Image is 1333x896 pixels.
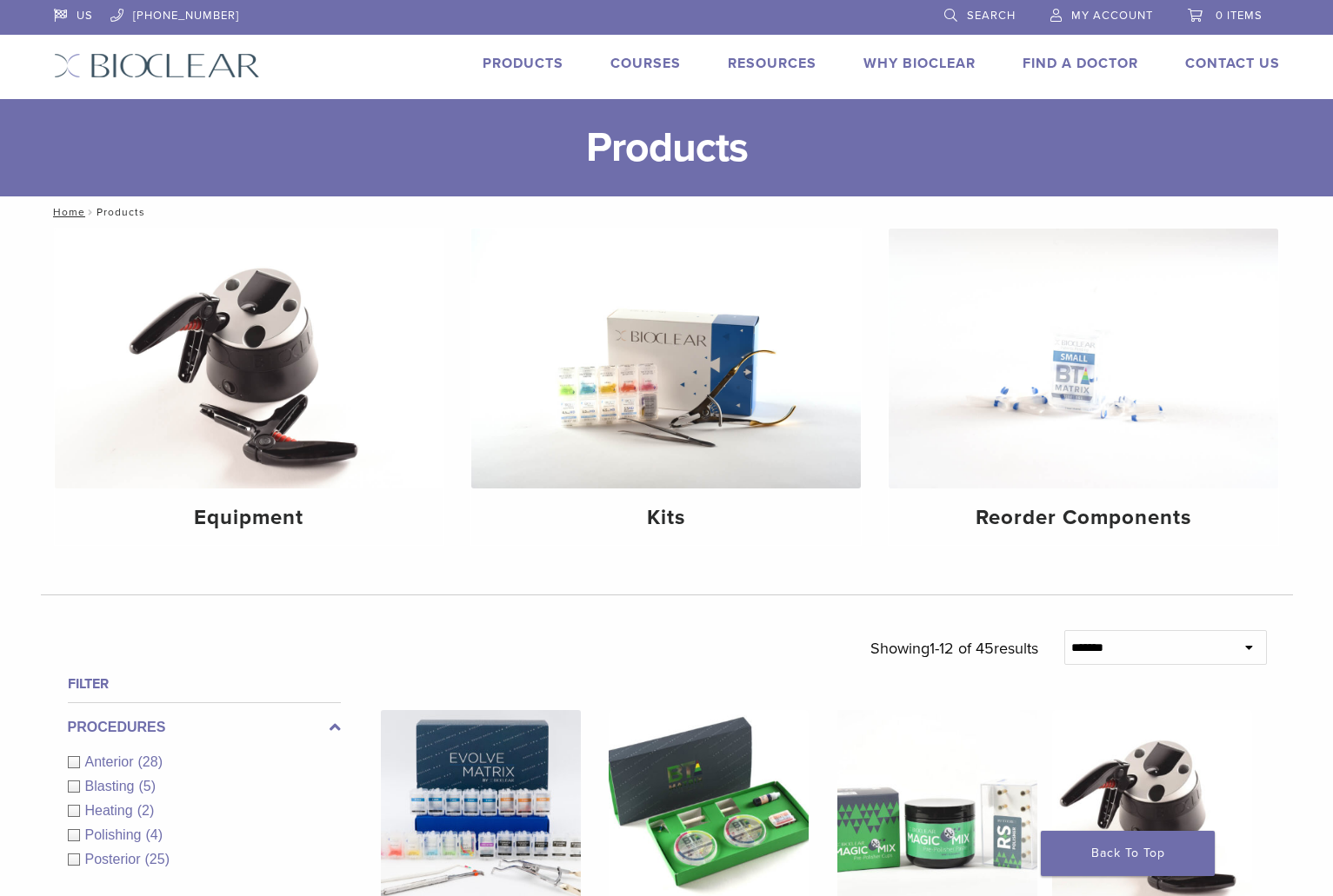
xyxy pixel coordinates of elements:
h4: Reorder Components [903,502,1264,534]
span: My Account [1071,9,1153,23]
a: Products [483,55,563,72]
a: Courses [610,55,681,72]
span: (2) [137,803,155,818]
a: Reorder Components [889,229,1278,545]
label: Procedures [68,717,341,738]
a: Kits [471,229,861,545]
span: / [85,208,97,216]
span: (4) [145,827,163,842]
img: Bioclear [54,53,260,78]
img: Reorder Components [889,229,1278,488]
span: (5) [138,779,156,793]
h4: Filter [68,674,341,694]
span: Heating [85,803,137,818]
a: Contact Us [1185,55,1280,72]
img: Equipment [55,229,444,488]
span: Polishing [85,827,146,842]
span: Blasting [85,779,139,793]
span: Posterior [85,852,145,866]
img: Kits [471,229,861,488]
span: Anterior [85,754,138,769]
h4: Equipment [69,502,430,534]
a: Equipment [55,229,444,545]
a: Back To Top [1041,831,1215,876]
a: Why Bioclear [863,55,976,72]
span: (28) [138,754,163,769]
p: Showing results [870,630,1038,667]
a: Resources [728,55,816,72]
h4: Kits [485,502,847,534]
a: Home [48,206,85,218]
span: Search [967,9,1016,23]
span: (25) [145,852,170,866]
span: 1-12 of 45 [930,639,994,658]
a: Find A Doctor [1023,55,1138,72]
span: 0 items [1216,9,1263,23]
nav: Products [41,196,1293,228]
